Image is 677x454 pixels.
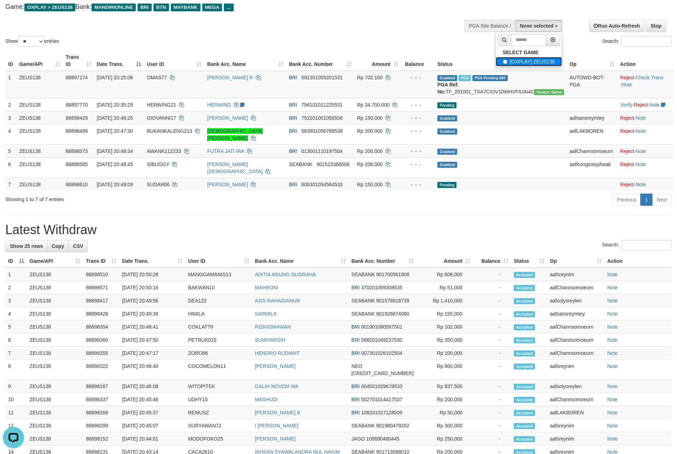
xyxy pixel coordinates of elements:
[207,115,248,121] a: [PERSON_NAME]
[567,158,618,178] td: aafKongsreypheak
[66,128,88,134] span: 88898499
[376,311,409,317] span: Copy 901926874080 to clipboard
[5,255,27,268] th: ID: activate to sort column descending
[185,380,252,393] td: WITOPITEK
[27,281,83,294] td: ZEUS138
[496,57,562,66] label: [OXPLAY] ZEUS138
[618,124,674,144] td: ·
[27,393,83,406] td: ZEUS138
[567,124,618,144] td: aafLAKBOREN
[361,324,403,330] span: Copy 001901080597501 to clipboard
[83,281,119,294] td: 88898571
[547,294,604,307] td: aafsolysreylen
[207,161,263,174] a: [PERSON_NAME][DEMOGRAPHIC_DATA]
[547,320,604,334] td: aafChannsomoeurn
[547,334,604,347] td: aafChannsomoeurn
[618,111,674,124] td: ·
[255,285,278,290] a: MAHRONI
[352,350,360,356] span: BRI
[376,272,409,277] span: Copy 901700561909 to clipboard
[567,51,618,71] th: Op: activate to sort column ascending
[514,311,535,317] span: Accepted
[252,255,349,268] th: Bank Acc. Name: activate to sort column ascending
[5,380,27,393] td: 9
[618,71,674,98] td: · ·
[417,307,473,320] td: Rp 155,000
[352,370,414,376] span: Copy 5859459289034422 to clipboard
[503,50,539,55] b: SELECT GAME
[207,75,253,80] a: [PERSON_NAME] R
[534,89,564,95] span: Vendor URL: https://trx31.1velocity.biz
[602,240,672,251] label: Search:
[473,294,511,307] td: -
[185,360,252,380] td: COCOMELON11
[147,161,169,167] span: SIBUGGY
[620,102,633,108] a: Verify
[138,4,151,11] span: BRI
[255,350,300,356] a: HENDRO RUDIANT
[52,243,64,249] span: Copy
[83,393,119,406] td: 88898337
[202,4,222,11] span: MEGA
[404,181,432,188] div: - - -
[547,255,604,268] th: Op: activate to sort column ascending
[620,182,635,187] a: Reject
[27,320,83,334] td: ZEUS138
[289,75,297,80] span: BRI
[255,363,296,369] a: [PERSON_NAME]
[255,423,299,429] a: I [PERSON_NAME]
[119,281,185,294] td: [DATE] 20:50:16
[27,307,83,320] td: ZEUS138
[16,51,63,71] th: Game/API: activate to sort column ascending
[317,161,349,167] span: Copy 901515368506 to clipboard
[97,148,133,154] span: [DATE] 20:48:34
[435,71,567,98] td: TF_251001_TXA7CIOV10WHVFIUAI4C
[255,298,300,303] a: AZIS RAHADIANUR
[357,115,383,121] span: Rp 150.000
[5,281,27,294] td: 2
[607,410,618,415] a: Note
[255,436,296,442] a: [PERSON_NAME]
[636,182,647,187] a: Note
[357,161,383,167] span: Rp 208.000
[16,178,63,191] td: ZEUS138
[185,255,252,268] th: User ID: activate to sort column ascending
[73,243,83,249] span: CSV
[417,255,473,268] th: Amount: activate to sort column ascending
[620,128,635,134] a: Reject
[496,48,562,57] a: SELECT GAME
[511,255,547,268] th: Status: activate to sort column ascending
[618,178,674,191] td: ·
[618,51,674,71] th: Action
[83,268,119,281] td: 88898510
[289,102,297,108] span: BRI
[641,194,653,206] a: 1
[620,75,635,80] a: Reject
[357,128,383,134] span: Rp 200.000
[27,268,83,281] td: ZEUS138
[607,324,618,330] a: Note
[567,144,618,158] td: aafChannsomoeurn
[147,182,170,187] span: SUDAR66
[16,144,63,158] td: ZEUS138
[289,161,312,167] span: SEABANK
[97,128,133,134] span: [DATE] 20:47:30
[473,320,511,334] td: -
[352,285,360,290] span: BRI
[435,51,567,71] th: Status
[66,102,88,108] span: 88897770
[66,75,88,80] span: 88897174
[119,307,185,320] td: [DATE] 20:49:38
[438,162,457,168] span: Grabbed
[66,148,88,154] span: 88898573
[224,4,233,11] span: ...
[547,281,604,294] td: aafChannsomoeurn
[607,298,618,303] a: Note
[636,75,664,80] a: Check Trans
[5,307,27,320] td: 4
[5,158,16,178] td: 6
[27,334,83,347] td: ZEUS138
[357,148,383,154] span: Rp 200.000
[357,102,390,108] span: Rp 34.700.000
[547,380,604,393] td: aafsolysreylen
